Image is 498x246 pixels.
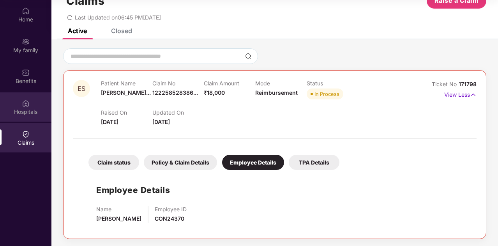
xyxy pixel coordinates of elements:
[22,69,30,76] img: svg+xml;base64,PHN2ZyBpZD0iQmVuZWZpdHMiIHhtbG5zPSJodHRwOi8vd3d3LnczLm9yZy8yMDAwL3N2ZyIgd2lkdGg9Ij...
[101,109,152,116] p: Raised On
[152,80,204,87] p: Claim No
[88,155,139,170] div: Claim status
[155,215,184,222] span: CON24370
[101,89,151,96] span: [PERSON_NAME]...
[144,155,217,170] div: Policy & Claim Details
[444,88,477,99] p: View Less
[68,27,87,35] div: Active
[22,130,30,138] img: svg+xml;base64,PHN2ZyBpZD0iQ2xhaW0iIHhtbG5zPSJodHRwOi8vd3d3LnczLm9yZy8yMDAwL3N2ZyIgd2lkdGg9IjIwIi...
[111,27,132,35] div: Closed
[101,119,118,125] span: [DATE]
[101,80,152,87] p: Patient Name
[245,53,251,59] img: svg+xml;base64,PHN2ZyBpZD0iU2VhcmNoLTMyeDMyIiB4bWxucz0iaHR0cDovL3d3dy53My5vcmcvMjAwMC9zdmciIHdpZH...
[22,7,30,15] img: svg+xml;base64,PHN2ZyBpZD0iSG9tZSIgeG1sbnM9Imh0dHA6Ly93d3cudzMub3JnLzIwMDAvc3ZnIiB3aWR0aD0iMjAiIG...
[78,85,85,92] span: ES
[22,38,30,46] img: svg+xml;base64,PHN2ZyB3aWR0aD0iMjAiIGhlaWdodD0iMjAiIHZpZXdCb3g9IjAgMCAyMCAyMCIgZmlsbD0ibm9uZSIgeG...
[67,14,72,21] span: redo
[22,99,30,107] img: svg+xml;base64,PHN2ZyBpZD0iSG9zcGl0YWxzIiB4bWxucz0iaHR0cDovL3d3dy53My5vcmcvMjAwMC9zdmciIHdpZHRoPS...
[155,206,187,212] p: Employee ID
[96,215,141,222] span: [PERSON_NAME]
[152,89,198,96] span: 122258528386...
[314,90,339,98] div: In Process
[204,80,255,87] p: Claim Amount
[255,80,307,87] p: Mode
[432,81,459,87] span: Ticket No
[459,81,477,87] span: 171798
[152,119,170,125] span: [DATE]
[307,80,358,87] p: Status
[222,155,284,170] div: Employee Details
[204,89,225,96] span: ₹18,000
[75,14,161,21] span: Last Updated on 06:45 PM[DATE]
[289,155,339,170] div: TPA Details
[470,90,477,99] img: svg+xml;base64,PHN2ZyB4bWxucz0iaHR0cDovL3d3dy53My5vcmcvMjAwMC9zdmciIHdpZHRoPSIxNyIgaGVpZ2h0PSIxNy...
[96,184,170,196] h1: Employee Details
[255,89,298,96] span: Reimbursement
[96,206,141,212] p: Name
[152,109,204,116] p: Updated On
